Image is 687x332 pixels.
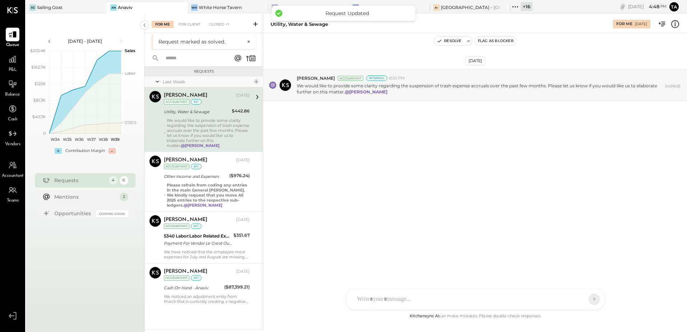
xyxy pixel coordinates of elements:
[33,98,46,103] text: $81.3K
[2,173,24,179] span: Accountant
[164,223,189,229] div: Accountant
[0,77,25,98] a: Balance
[286,10,408,17] div: Request Updated
[125,48,135,53] text: Sales
[668,1,680,13] button: Ta
[158,38,243,45] div: Request marked as solved.
[120,176,128,185] div: 6
[163,79,252,85] div: Last Week
[120,193,128,201] div: 2
[87,137,95,142] text: W37
[232,107,250,115] div: $442.86
[199,4,242,10] div: White Horse Tavern
[229,172,250,179] div: ($976.24)
[55,148,62,154] div: +
[272,4,278,11] div: Mi
[5,92,20,98] span: Balance
[635,22,647,27] div: [DATE]
[0,28,25,49] a: Queue
[465,56,485,65] div: [DATE]
[0,102,25,123] a: Cash
[51,137,60,142] text: W34
[0,183,25,204] a: Teams
[96,210,128,217] div: Coming Soon
[619,3,626,10] div: copy link
[167,118,250,148] p: We would like to provide some clarity regarding the suspension of trash expense accruals over the...
[628,3,667,10] div: [DATE]
[389,75,405,81] span: 8:50 PM
[164,173,227,180] div: Other Income and Expenses
[98,137,107,142] text: W38
[279,4,338,10] div: Made in [US_STATE] Pizza [GEOGRAPHIC_DATA]
[433,4,440,11] div: A–
[164,216,207,223] div: [PERSON_NAME]
[164,294,250,304] div: We noticed an adjustment entry from March that is currently creating a negative balance. Let's co...
[0,158,25,179] a: Accountant
[164,157,207,164] div: [PERSON_NAME]
[54,193,116,200] div: Mentions
[366,75,387,81] div: Internal
[9,67,17,73] span: P&L
[253,79,259,84] div: 4
[167,183,247,208] strong: Please refrain from coding any entries in the main General [PERSON_NAME]. We kindly request that ...
[236,217,250,223] div: [DATE]
[37,4,63,10] div: Sailing Goat
[164,108,230,115] div: Utility, Water & Sewage
[434,37,464,45] button: Resolve
[110,4,117,11] div: An
[110,137,119,142] text: W39
[164,268,207,275] div: [PERSON_NAME]
[191,275,202,281] div: int
[665,83,681,95] span: (edited)
[226,22,229,27] span: +1
[0,52,25,73] a: P&L
[345,89,387,94] strong: @[PERSON_NAME]
[521,2,532,11] div: + 16
[441,4,500,10] div: [GEOGRAPHIC_DATA] – [GEOGRAPHIC_DATA]
[236,93,250,98] div: [DATE]
[54,210,92,217] div: Opportunities
[8,116,17,123] span: Cash
[184,203,222,208] strong: @[PERSON_NAME]
[54,177,105,184] div: Requests
[243,38,250,45] button: ×
[297,75,335,81] span: [PERSON_NAME]
[32,114,46,119] text: $40.7K
[118,4,133,10] div: Anaviv
[338,76,363,81] div: Accountant
[125,120,137,125] text: COGS
[109,148,116,154] div: -
[43,131,46,136] text: 0
[175,21,204,28] div: For Client
[164,240,231,247] div: Payment For Vendor Le Great Outdoor For Invoice 86
[29,4,36,11] div: SG
[206,21,233,28] div: Closed
[271,21,328,28] div: Utility, Water & Sewage
[236,157,250,163] div: [DATE]
[181,143,220,148] strong: @[PERSON_NAME]
[148,69,259,74] div: Requests
[236,269,250,275] div: [DATE]
[7,198,19,204] span: Teams
[616,21,632,27] div: For Me
[191,4,198,11] div: WH
[74,137,83,142] text: W36
[63,137,72,142] text: W35
[0,127,25,148] a: Vendors
[5,141,20,148] span: Vendors
[31,65,46,70] text: $162.7K
[152,21,174,28] div: For Me
[6,42,19,49] span: Queue
[55,38,116,44] div: [DATE] - [DATE]
[297,83,662,95] p: We would like to provide some clarity regarding the suspension of trash expense accruals over the...
[475,37,516,45] button: Flag as Blocker
[164,232,231,240] div: 5340 Labor:Labor Related Expenses:Employee Meals
[191,223,202,229] div: int
[224,283,250,291] div: ($87,399.21)
[164,164,189,169] div: Accountant
[30,48,46,53] text: $203.4K
[234,232,250,239] div: $351.67
[34,81,46,86] text: $122K
[164,249,250,259] div: We have noticed that the employee meal expenses for July and August are missing. Could you please...
[164,92,207,99] div: [PERSON_NAME]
